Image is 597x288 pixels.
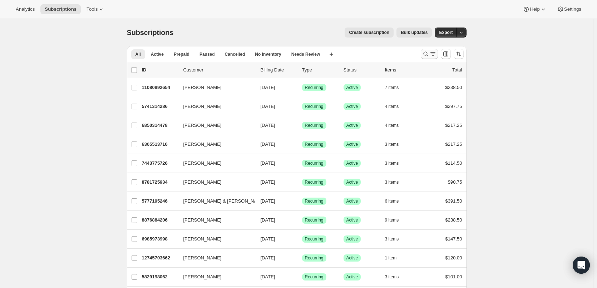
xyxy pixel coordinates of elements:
div: IDCustomerBilling DateTypeStatusItemsTotal [142,66,462,74]
span: [DATE] [261,85,275,90]
button: [PERSON_NAME] [179,177,251,188]
span: Bulk updates [401,30,428,35]
span: [DATE] [261,104,275,109]
span: 3 items [385,274,399,280]
span: Active [346,274,358,280]
span: [PERSON_NAME] [183,141,222,148]
span: [PERSON_NAME] [183,235,222,243]
span: Tools [87,6,98,12]
div: 12745703662[PERSON_NAME][DATE]SuccessRecurringSuccessActive1 item$120.00 [142,253,462,263]
span: [DATE] [261,179,275,185]
button: Settings [553,4,586,14]
div: Items [385,66,421,74]
span: Subscriptions [127,29,174,36]
span: Active [346,104,358,109]
p: Status [344,66,379,74]
p: 5777195246 [142,198,178,205]
span: Recurring [305,198,324,204]
button: Customize table column order and visibility [441,49,451,59]
span: Active [151,51,164,57]
button: Help [518,4,551,14]
span: Active [346,160,358,166]
span: 3 items [385,160,399,166]
button: 9 items [385,215,407,225]
p: ID [142,66,178,74]
span: [DATE] [261,123,275,128]
div: 6985973998[PERSON_NAME][DATE]SuccessRecurringSuccessActive3 items$147.50 [142,234,462,244]
span: Active [346,198,358,204]
button: [PERSON_NAME] [179,120,251,131]
span: Needs Review [291,51,320,57]
div: 5829198062[PERSON_NAME][DATE]SuccessRecurringSuccessActive3 items$101.00 [142,272,462,282]
span: $147.50 [445,236,462,242]
span: [PERSON_NAME] [183,254,222,262]
button: Create new view [326,49,337,59]
div: 6305513710[PERSON_NAME][DATE]SuccessRecurringSuccessActive3 items$217.25 [142,139,462,149]
span: Recurring [305,123,324,128]
span: Active [346,85,358,90]
span: $238.50 [445,85,462,90]
span: [PERSON_NAME] & [PERSON_NAME] [183,198,266,205]
div: 6850314478[PERSON_NAME][DATE]SuccessRecurringSuccessActive4 items$217.25 [142,120,462,130]
button: [PERSON_NAME] [179,101,251,112]
button: [PERSON_NAME] [179,82,251,93]
div: 11080892654[PERSON_NAME][DATE]SuccessRecurringSuccessActive7 items$238.50 [142,83,462,93]
button: 3 items [385,158,407,168]
p: 8876884206 [142,217,178,224]
span: Recurring [305,217,324,223]
p: 11080892654 [142,84,178,91]
span: Recurring [305,255,324,261]
span: All [135,51,141,57]
span: 4 items [385,123,399,128]
span: $217.25 [445,123,462,128]
div: 7443775726[PERSON_NAME][DATE]SuccessRecurringSuccessActive3 items$114.50 [142,158,462,168]
span: $391.50 [445,198,462,204]
p: 6305513710 [142,141,178,148]
span: [DATE] [261,217,275,223]
div: 8876884206[PERSON_NAME][DATE]SuccessRecurringSuccessActive9 items$238.50 [142,215,462,225]
p: 6850314478 [142,122,178,129]
span: Active [346,217,358,223]
button: Create subscription [345,28,394,38]
button: 6 items [385,196,407,206]
span: No inventory [255,51,281,57]
span: [PERSON_NAME] [183,84,222,91]
p: Total [452,66,462,74]
button: Sort the results [454,49,464,59]
span: Active [346,179,358,185]
button: [PERSON_NAME] [179,271,251,283]
span: $217.25 [445,141,462,147]
span: [PERSON_NAME] [183,217,222,224]
button: Subscriptions [40,4,81,14]
span: Cancelled [225,51,245,57]
span: $90.75 [448,179,462,185]
span: [PERSON_NAME] [183,273,222,280]
p: Billing Date [261,66,296,74]
span: [DATE] [261,198,275,204]
span: 6 items [385,198,399,204]
span: [PERSON_NAME] [183,103,222,110]
span: Recurring [305,160,324,166]
span: 4 items [385,104,399,109]
span: [DATE] [261,141,275,147]
span: [PERSON_NAME] [183,122,222,129]
button: [PERSON_NAME] [179,214,251,226]
span: Recurring [305,274,324,280]
span: Help [530,6,539,12]
button: Export [435,28,457,38]
button: 4 items [385,120,407,130]
span: [DATE] [261,274,275,279]
span: Settings [564,6,581,12]
button: [PERSON_NAME] [179,252,251,264]
span: Active [346,255,358,261]
p: 7443775726 [142,160,178,167]
button: [PERSON_NAME] & [PERSON_NAME] [179,195,251,207]
span: Active [346,236,358,242]
span: Export [439,30,453,35]
button: 3 items [385,177,407,187]
span: 9 items [385,217,399,223]
span: 7 items [385,85,399,90]
button: [PERSON_NAME] [179,139,251,150]
span: [DATE] [261,255,275,260]
span: Subscriptions [45,6,77,12]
